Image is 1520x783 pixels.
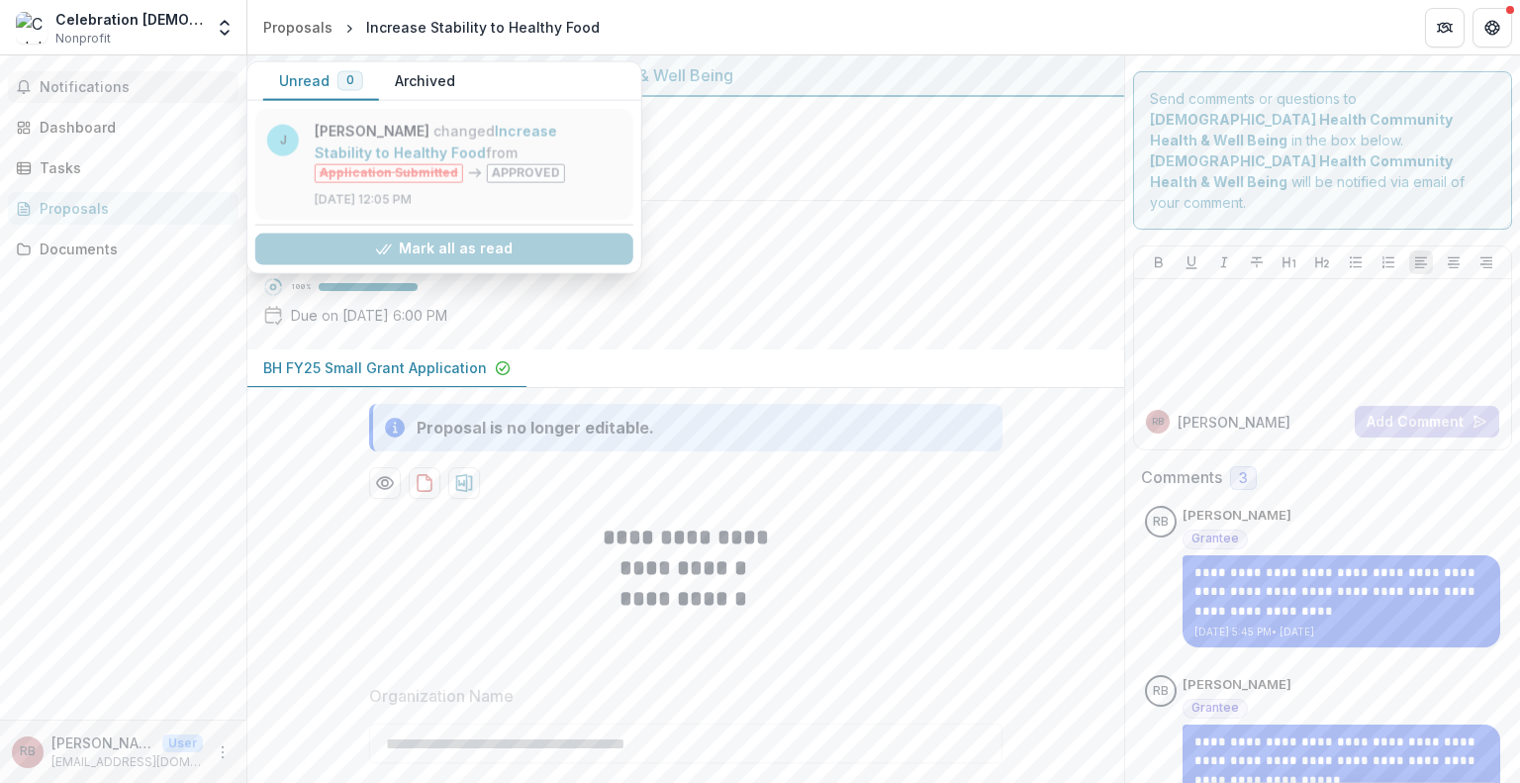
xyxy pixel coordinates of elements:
button: download-proposal [409,467,440,499]
button: Heading 1 [1278,250,1301,274]
button: Partners [1425,8,1465,48]
p: User [162,734,203,752]
button: Archived [379,62,471,101]
button: Get Help [1472,8,1512,48]
div: Dashboard [40,117,223,138]
button: Heading 2 [1310,250,1334,274]
button: Bold [1147,250,1171,274]
p: Due on [DATE] 6:00 PM [291,305,447,326]
a: Tasks [8,151,238,184]
p: [DATE] 5:45 PM • [DATE] [1194,625,1488,639]
img: Celebration Church of Jacksonville Inc. [16,12,47,44]
button: Open entity switcher [211,8,238,48]
div: Proposals [40,198,223,219]
button: Strike [1245,250,1269,274]
a: Increase Stability to Healthy Food [315,123,557,161]
div: Robert Bass [1153,685,1169,698]
button: Align Right [1474,250,1498,274]
button: Unread [263,62,379,101]
button: Mark all as read [255,233,633,264]
p: Organization Name [369,684,514,708]
button: Align Center [1442,250,1466,274]
a: Dashboard [8,111,238,144]
span: Grantee [1191,701,1239,715]
button: download-proposal [448,467,480,499]
div: Celebration [DEMOGRAPHIC_DATA] of Jacksonville Inc. [55,9,203,30]
p: [PERSON_NAME] [51,733,154,753]
button: Ordered List [1377,250,1400,274]
p: [EMAIL_ADDRESS][DOMAIN_NAME] [51,753,203,771]
div: Robert Bass [20,745,36,758]
a: Proposals [255,13,340,42]
a: Documents [8,233,238,265]
strong: [DEMOGRAPHIC_DATA] Health Community Health & Well Being [1150,111,1453,148]
div: Tasks [40,157,223,178]
div: Increase Stability to Healthy Food [366,17,600,38]
div: Documents [40,239,223,259]
strong: [DEMOGRAPHIC_DATA] Health Community Health & Well Being [1150,152,1453,190]
div: Proposals [263,17,332,38]
div: Robert Bass [1153,516,1169,529]
p: changed from [315,121,621,183]
div: Robert Bass [1152,417,1164,427]
span: Notifications [40,79,231,96]
h2: Comments [1141,468,1222,487]
nav: breadcrumb [255,13,608,42]
button: Notifications [8,71,238,103]
p: [PERSON_NAME] [1183,675,1291,695]
button: More [211,740,235,764]
span: Nonprofit [55,30,111,48]
button: Underline [1180,250,1203,274]
h2: Increase Stability to Healthy Food [263,217,1077,241]
button: Align Left [1409,250,1433,274]
span: Grantee [1191,532,1239,545]
div: Send comments or questions to in the box below. will be notified via email of your comment. [1133,71,1512,230]
span: 0 [346,73,354,87]
p: [PERSON_NAME] [1178,412,1290,433]
p: BH FY25 Small Grant Application [263,357,487,378]
span: 3 [1239,470,1248,487]
button: Italicize [1212,250,1236,274]
button: Bullet List [1344,250,1368,274]
p: 100 % [291,280,311,294]
button: Add Comment [1355,406,1499,438]
p: [PERSON_NAME] [1183,506,1291,526]
a: Proposals [8,192,238,225]
button: Preview e145e0a1-7c3a-4150-8807-8634a1b4459e-0.pdf [369,467,401,499]
div: [DEMOGRAPHIC_DATA] Health Community Health & Well Being [263,63,1108,87]
div: Proposal is no longer editable. [417,416,654,440]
